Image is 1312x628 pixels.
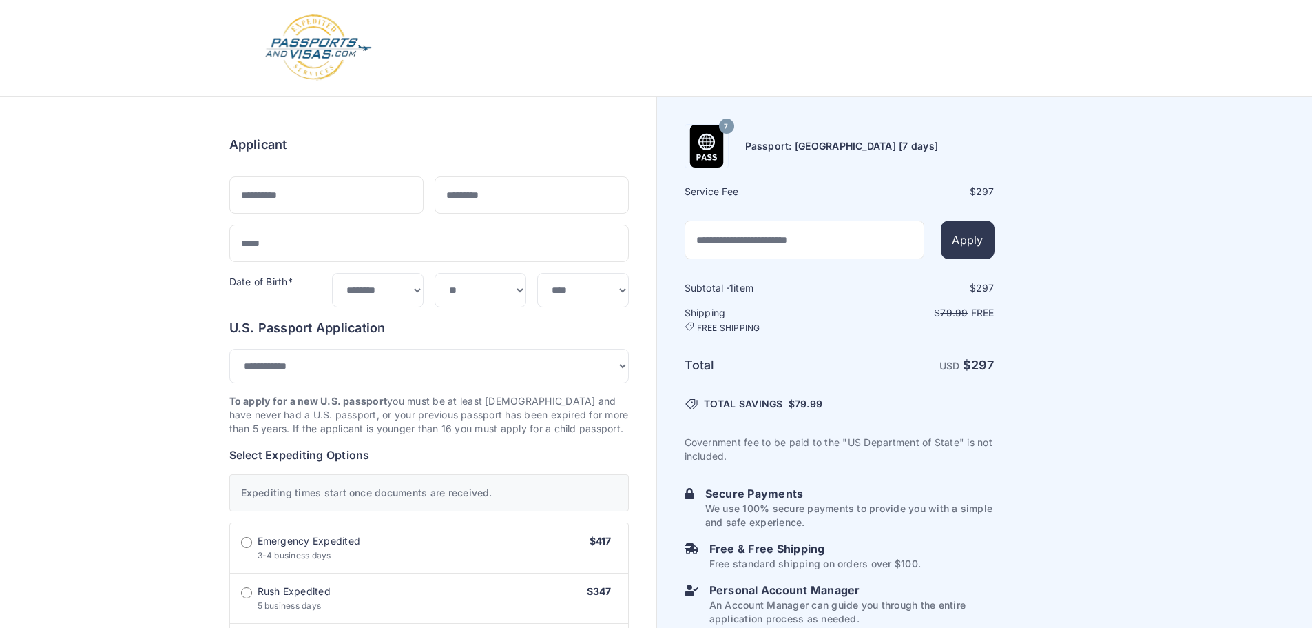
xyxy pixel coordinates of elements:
[685,436,995,463] p: Government fee to be paid to the "US Department of State" is not included.
[590,535,612,547] span: $417
[229,318,629,338] h6: U.S. Passport Application
[705,485,995,502] h6: Secure Payments
[229,394,629,436] p: you must be at least [DEMOGRAPHIC_DATA] and have never had a U.S. passport, or your previous pass...
[724,118,728,136] span: 7
[685,185,838,199] h6: Service Fee
[963,358,995,372] strong: $
[229,395,388,407] strong: To apply for a new U.S. passport
[264,14,373,82] img: Logo
[685,281,838,295] h6: Subtotal · item
[229,447,629,463] h6: Select Expediting Options
[745,139,939,153] h6: Passport: [GEOGRAPHIC_DATA] [7 days]
[705,502,995,529] p: We use 100% secure payments to provide you with a simple and safe experience.
[976,282,995,294] span: 297
[709,540,921,557] h6: Free & Free Shipping
[939,360,960,372] span: USD
[685,306,838,334] h6: Shipping
[258,600,322,611] span: 5 business days
[704,397,783,411] span: TOTAL SAVINGS
[729,282,733,294] span: 1
[685,125,728,168] img: Product Name
[940,307,968,318] span: 79.99
[258,585,331,598] span: Rush Expedited
[709,557,921,571] p: Free standard shipping on orders over $100.
[709,582,995,598] h6: Personal Account Manager
[795,398,822,409] span: 79.99
[841,185,995,199] div: $
[709,598,995,626] p: An Account Manager can guide you through the entire application process as needed.
[258,534,361,548] span: Emergency Expedited
[841,281,995,295] div: $
[587,585,612,597] span: $347
[841,306,995,320] p: $
[941,221,994,259] button: Apply
[258,550,331,560] span: 3-4 business days
[229,474,629,511] div: Expediting times start once documents are received.
[229,135,287,154] h6: Applicant
[971,358,995,372] span: 297
[971,307,995,318] span: Free
[789,397,822,411] span: $
[976,185,995,197] span: 297
[229,276,293,287] label: Date of Birth*
[697,323,760,334] span: FREE SHIPPING
[685,356,838,375] h6: Total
